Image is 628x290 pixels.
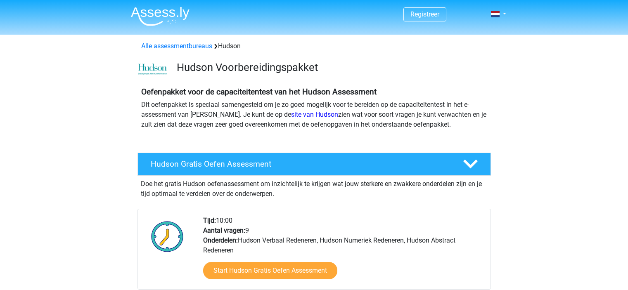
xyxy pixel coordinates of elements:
[203,226,245,234] b: Aantal vragen:
[141,42,212,50] a: Alle assessmentbureaus
[197,216,490,289] div: 10:00 9 Hudson Verbaal Redeneren, Hudson Numeriek Redeneren, Hudson Abstract Redeneren
[203,217,216,224] b: Tijd:
[141,87,377,97] b: Oefenpakket voor de capaciteitentest van het Hudson Assessment
[151,159,450,169] h4: Hudson Gratis Oefen Assessment
[138,41,491,51] div: Hudson
[141,100,487,130] p: Dit oefenpakket is speciaal samengesteld om je zo goed mogelijk voor te bereiden op de capaciteit...
[203,236,238,244] b: Onderdelen:
[291,111,338,118] a: site van Hudson
[134,153,494,176] a: Hudson Gratis Oefen Assessment
[138,64,167,75] img: cefd0e47479f4eb8e8c001c0d358d5812e054fa8.png
[177,61,484,74] h3: Hudson Voorbereidingspakket
[147,216,188,257] img: Klok
[410,10,439,18] a: Registreer
[137,176,491,199] div: Doe het gratis Hudson oefenassessment om inzichtelijk te krijgen wat jouw sterkere en zwakkere on...
[131,7,190,26] img: Assessly
[203,262,337,279] a: Start Hudson Gratis Oefen Assessment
